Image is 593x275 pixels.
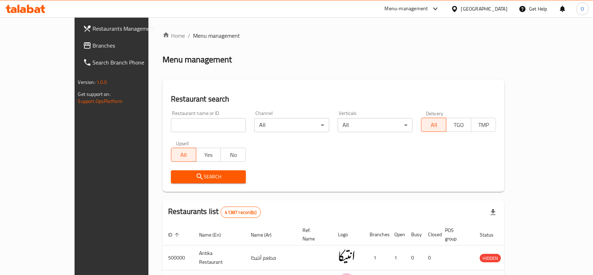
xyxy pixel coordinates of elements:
h2: Restaurants list [168,206,261,218]
span: 1.0.0 [96,78,107,87]
td: 0 [406,245,422,270]
th: Busy [406,224,422,245]
a: Branches [77,37,174,54]
span: TMP [474,120,493,130]
label: Upsell [176,141,189,146]
h2: Restaurant search [171,94,496,104]
h2: Menu management [162,54,232,65]
div: Total records count [221,207,261,218]
td: 0 [422,245,439,270]
li: / [188,31,190,40]
span: Ref. Name [302,226,324,243]
td: 1 [389,245,406,270]
button: All [171,148,196,162]
span: Status [480,231,503,239]
span: Search [177,172,240,181]
a: Search Branch Phone [77,54,174,71]
span: O [581,5,584,13]
th: Closed [422,224,439,245]
span: No [224,150,243,160]
span: ID [168,231,181,239]
img: Antika Restaurant [338,248,356,265]
span: Menu management [193,31,240,40]
div: [GEOGRAPHIC_DATA] [461,5,508,13]
div: HIDDEN [480,254,501,262]
a: Support.OpsPlatform [78,97,123,106]
span: 41387 record(s) [221,209,261,216]
span: Name (En) [199,231,230,239]
div: Export file [485,204,502,221]
div: All [338,118,413,132]
td: 500000 [162,245,193,270]
div: All [254,118,329,132]
span: POS group [445,226,466,243]
a: Home [162,31,185,40]
span: Name (Ar) [251,231,281,239]
button: Yes [196,148,221,162]
span: All [424,120,444,130]
span: Restaurants Management [93,24,168,33]
button: TMP [471,118,496,132]
span: Search Branch Phone [93,58,168,67]
td: مطعم أنتيكا [245,245,297,270]
th: Branches [364,224,389,245]
input: Search for restaurant name or ID.. [171,118,246,132]
span: Branches [93,41,168,50]
span: Version: [78,78,95,87]
button: No [221,148,246,162]
span: HIDDEN [480,254,501,262]
button: TGO [446,118,471,132]
label: Delivery [426,111,444,116]
th: Logo [332,224,364,245]
nav: breadcrumb [162,31,504,40]
button: All [421,118,446,132]
span: All [174,150,193,160]
button: Search [171,170,246,183]
span: TGO [449,120,468,130]
div: Menu-management [385,5,428,13]
a: Restaurants Management [77,20,174,37]
td: 1 [364,245,389,270]
span: Get support on: [78,90,110,99]
td: Antika Restaurant [193,245,245,270]
span: Yes [199,150,218,160]
th: Open [389,224,406,245]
